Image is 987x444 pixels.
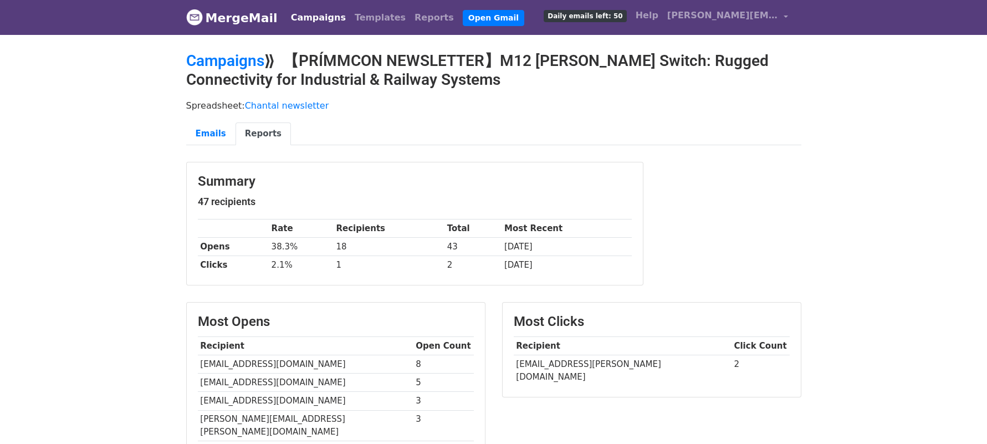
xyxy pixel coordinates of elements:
[413,337,474,355] th: Open Count
[502,256,631,274] td: [DATE]
[236,123,291,145] a: Reports
[245,100,329,111] a: Chantal newsletter
[413,392,474,410] td: 3
[287,7,350,29] a: Campaigns
[732,337,790,355] th: Click Count
[514,355,732,386] td: [EMAIL_ADDRESS][PERSON_NAME][DOMAIN_NAME]
[198,256,269,274] th: Clicks
[269,220,334,238] th: Rate
[544,10,626,22] span: Daily emails left: 50
[198,196,632,208] h5: 47 recipients
[444,220,502,238] th: Total
[413,374,474,392] td: 5
[413,355,474,374] td: 8
[539,4,631,27] a: Daily emails left: 50
[198,392,413,410] td: [EMAIL_ADDRESS][DOMAIN_NAME]
[198,355,413,374] td: [EMAIL_ADDRESS][DOMAIN_NAME]
[410,7,458,29] a: Reports
[514,314,790,330] h3: Most Clicks
[198,374,413,392] td: [EMAIL_ADDRESS][DOMAIN_NAME]
[198,410,413,441] td: [PERSON_NAME][EMAIL_ADDRESS][PERSON_NAME][DOMAIN_NAME]
[334,238,444,256] td: 18
[514,337,732,355] th: Recipient
[186,52,801,89] h2: ⟫ 【PRÍMMCON NEWSLETTER】M12 [PERSON_NAME] Switch: Rugged Connectivity for Industrial & Railway Sys...
[334,220,444,238] th: Recipients
[186,100,801,111] p: Spreadsheet:
[198,238,269,256] th: Opens
[198,173,632,190] h3: Summary
[732,355,790,386] td: 2
[334,256,444,274] td: 1
[502,220,631,238] th: Most Recent
[186,6,278,29] a: MergeMail
[186,52,264,70] a: Campaigns
[502,238,631,256] td: [DATE]
[463,10,524,26] a: Open Gmail
[413,410,474,441] td: 3
[198,314,474,330] h3: Most Opens
[269,256,334,274] td: 2.1%
[186,123,236,145] a: Emails
[269,238,334,256] td: 38.3%
[444,238,502,256] td: 43
[663,4,792,30] a: [PERSON_NAME][EMAIL_ADDRESS][PERSON_NAME][DOMAIN_NAME]
[444,256,502,274] td: 2
[350,7,410,29] a: Templates
[198,337,413,355] th: Recipient
[186,9,203,25] img: MergeMail logo
[631,4,663,27] a: Help
[667,9,778,22] span: [PERSON_NAME][EMAIL_ADDRESS][PERSON_NAME][DOMAIN_NAME]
